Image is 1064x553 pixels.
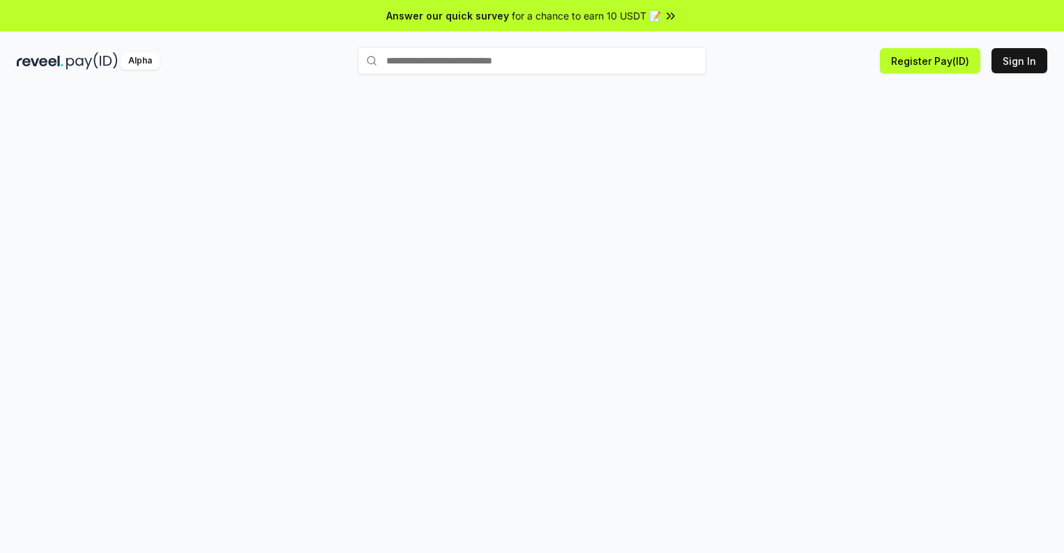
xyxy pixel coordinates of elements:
[17,52,63,70] img: reveel_dark
[386,8,509,23] span: Answer our quick survey
[880,48,980,73] button: Register Pay(ID)
[121,52,160,70] div: Alpha
[512,8,661,23] span: for a chance to earn 10 USDT 📝
[66,52,118,70] img: pay_id
[991,48,1047,73] button: Sign In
